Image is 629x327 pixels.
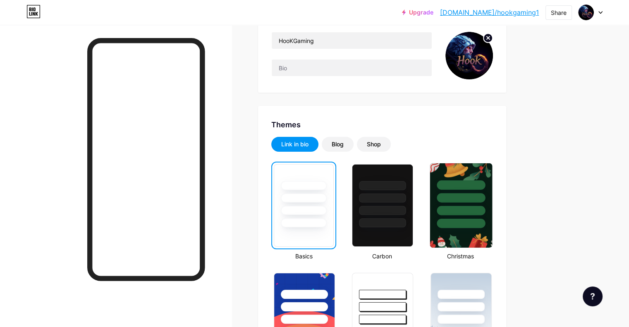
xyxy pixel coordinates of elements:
img: xmas-22.jpg [430,163,492,248]
div: Shop [367,140,381,148]
div: Carbon [349,252,414,260]
div: Basics [271,252,336,260]
div: Blog [332,140,344,148]
a: [DOMAIN_NAME]/hookgaming1 [440,7,539,17]
img: hookgaming1 [578,5,594,20]
div: Themes [271,119,493,130]
input: Bio [272,60,432,76]
div: Link in bio [281,140,309,148]
input: Name [272,32,432,49]
img: hookgaming1 [445,32,493,79]
div: Share [551,8,567,17]
a: Upgrade [402,9,433,16]
div: Christmas [428,252,493,260]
